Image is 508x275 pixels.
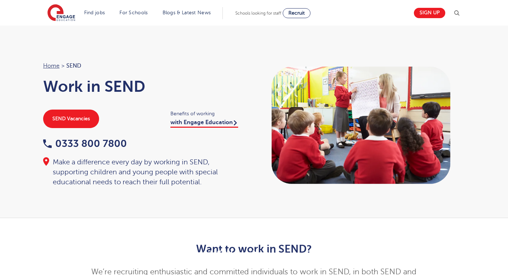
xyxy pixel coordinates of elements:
nav: breadcrumb [43,61,247,70]
a: Find jobs [84,10,105,15]
span: Schools looking for staff [235,11,281,16]
span: Recruit [288,10,305,16]
a: For Schools [119,10,148,15]
span: Benefits of working [170,110,247,118]
span: > [61,63,65,69]
img: Engage Education [47,4,75,22]
a: Sign up [414,8,445,18]
a: Blogs & Latest News [163,10,211,15]
a: SEND Vacancies [43,110,99,128]
h1: Work in SEND [43,78,247,95]
a: Recruit [283,8,311,18]
span: SEND [66,61,81,70]
a: with Engage Education [170,119,238,128]
a: 0333 800 7800 [43,138,127,149]
h2: Want to work in SEND? [79,243,429,255]
a: Home [43,63,60,69]
div: Make a difference every day by working in SEND, supporting children and young people with special... [43,157,247,187]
